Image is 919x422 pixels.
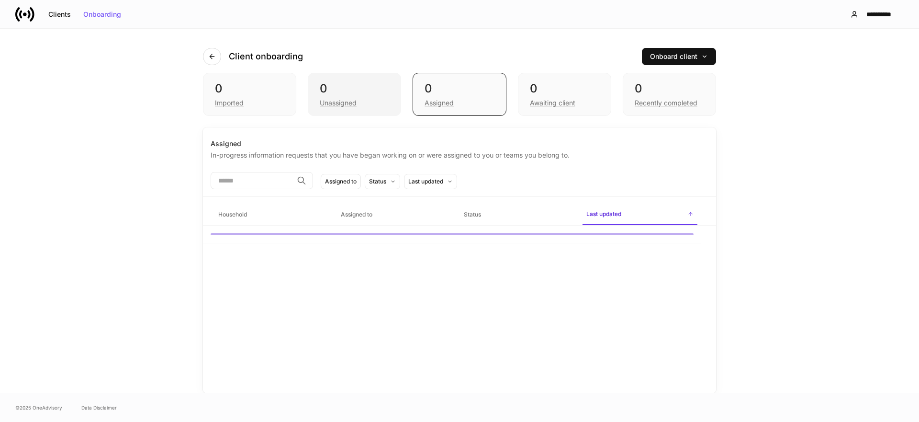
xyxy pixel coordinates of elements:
[413,73,506,116] div: 0Assigned
[369,177,386,186] div: Status
[583,205,697,225] span: Last updated
[425,81,494,96] div: 0
[518,73,611,116] div: 0Awaiting client
[77,7,127,22] button: Onboarding
[81,404,117,411] a: Data Disclaimer
[83,11,121,18] div: Onboarding
[42,7,77,22] button: Clients
[214,205,329,225] span: Household
[341,210,372,219] h6: Assigned to
[325,177,357,186] div: Assigned to
[404,174,457,189] button: Last updated
[215,81,284,96] div: 0
[635,81,704,96] div: 0
[211,139,708,148] div: Assigned
[650,53,708,60] div: Onboard client
[320,81,389,96] div: 0
[530,98,575,108] div: Awaiting client
[15,404,62,411] span: © 2025 OneAdvisory
[203,73,296,116] div: 0Imported
[48,11,71,18] div: Clients
[229,51,303,62] h4: Client onboarding
[464,210,481,219] h6: Status
[586,209,621,218] h6: Last updated
[530,81,599,96] div: 0
[308,73,401,116] div: 0Unassigned
[635,98,697,108] div: Recently completed
[320,98,357,108] div: Unassigned
[321,174,361,189] button: Assigned to
[211,148,708,160] div: In-progress information requests that you have began working on or were assigned to you or teams ...
[408,177,443,186] div: Last updated
[365,174,400,189] button: Status
[218,210,247,219] h6: Household
[460,205,575,225] span: Status
[425,98,454,108] div: Assigned
[337,205,452,225] span: Assigned to
[642,48,716,65] button: Onboard client
[215,98,244,108] div: Imported
[623,73,716,116] div: 0Recently completed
